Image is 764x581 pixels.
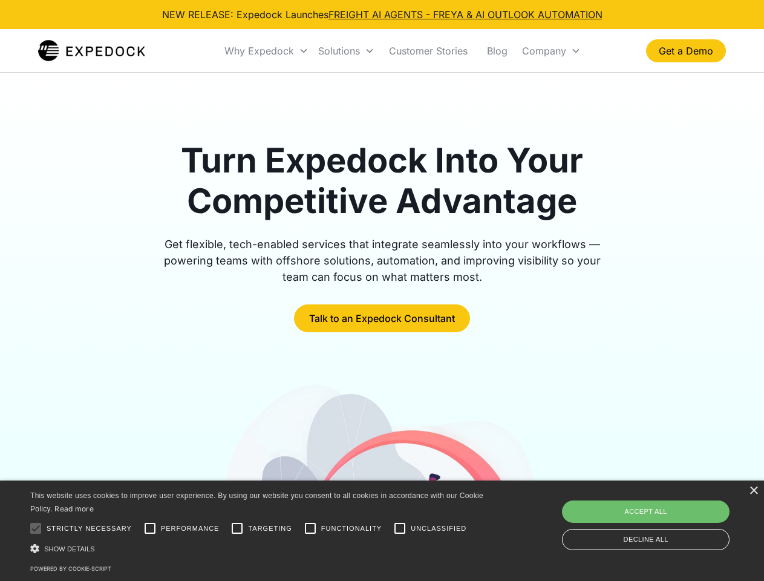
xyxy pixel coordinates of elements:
[517,30,586,71] div: Company
[150,236,615,285] div: Get flexible, tech-enabled services that integrate seamlessly into your workflows — powering team...
[318,45,360,57] div: Solutions
[477,30,517,71] a: Blog
[328,8,602,21] a: FREIGHT AI AGENTS - FREYA & AI OUTLOOK AUTOMATION
[30,542,488,555] div: Show details
[162,7,602,22] div: NEW RELEASE: Expedock Launches
[38,39,145,63] img: Expedock Logo
[150,140,615,222] h1: Turn Expedock Into Your Competitive Advantage
[161,524,220,534] span: Performance
[30,565,111,572] a: Powered by cookie-script
[411,524,466,534] span: Unclassified
[44,545,95,553] span: Show details
[321,524,382,534] span: Functionality
[38,39,145,63] a: home
[522,45,566,57] div: Company
[294,304,470,332] a: Talk to an Expedock Consultant
[220,30,313,71] div: Why Expedock
[54,504,94,513] a: Read more
[313,30,379,71] div: Solutions
[646,39,726,62] a: Get a Demo
[379,30,477,71] a: Customer Stories
[224,45,294,57] div: Why Expedock
[30,491,483,514] span: This website uses cookies to improve user experience. By using our website you consent to all coo...
[248,524,292,534] span: Targeting
[563,450,764,581] iframe: Chat Widget
[47,524,132,534] span: Strictly necessary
